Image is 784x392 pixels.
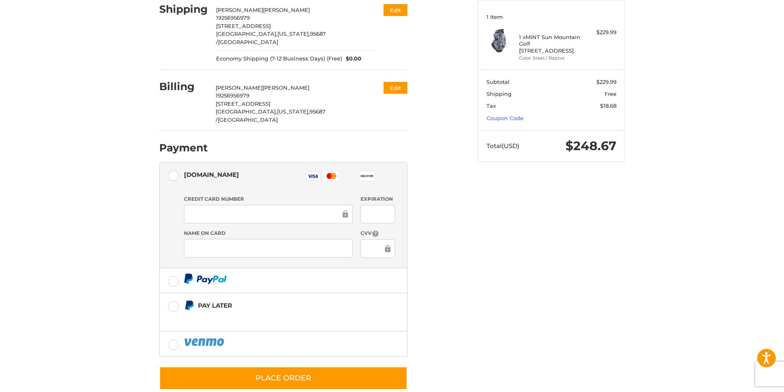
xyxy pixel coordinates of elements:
[216,14,250,21] span: 19256956979
[486,14,616,20] h3: 1 Item
[565,138,616,153] span: $248.67
[519,34,582,54] h4: 1 x MINT Sun Mountain Golf [STREET_ADDRESS]
[159,366,407,390] button: Place Order
[216,23,271,29] span: [STREET_ADDRESS]
[198,299,356,312] div: Pay Later
[159,141,208,154] h2: Payment
[486,102,496,109] span: Tax
[384,82,407,94] button: Edit
[596,79,616,85] span: $229.99
[263,7,310,13] span: [PERSON_NAME]
[342,55,362,63] span: $0.00
[184,314,356,321] iframe: PayPal Message 1
[277,108,309,115] span: [US_STATE],
[184,300,194,311] img: Pay Later icon
[216,30,326,45] span: 95687 /
[216,55,342,63] span: Economy Shipping (7-12 Business Days) (Free)
[361,195,395,203] label: Expiration
[159,80,207,93] h2: Billing
[184,337,226,347] img: PayPal icon
[605,90,616,97] span: Free
[218,116,278,123] span: [GEOGRAPHIC_DATA]
[486,142,519,150] span: Total (USD)
[277,30,310,37] span: [US_STATE],
[184,230,353,237] label: Name on Card
[600,102,616,109] span: $18.68
[519,55,582,62] li: Color Steel / Raptor
[263,84,309,91] span: [PERSON_NAME]
[486,115,523,121] a: Coupon Code
[216,108,326,123] span: 95687 /
[184,195,353,203] label: Credit Card Number
[184,274,227,284] img: PayPal icon
[486,90,512,97] span: Shipping
[216,30,277,37] span: [GEOGRAPHIC_DATA],
[218,39,278,45] span: [GEOGRAPHIC_DATA]
[384,4,407,16] button: Edit
[216,84,263,91] span: [PERSON_NAME]
[216,100,270,107] span: [STREET_ADDRESS]
[159,3,208,16] h2: Shipping
[361,230,395,237] label: CVV
[216,108,277,115] span: [GEOGRAPHIC_DATA],
[486,79,509,85] span: Subtotal
[216,92,249,99] span: 19256956979
[216,7,263,13] span: [PERSON_NAME]
[184,168,239,181] div: [DOMAIN_NAME]
[584,28,616,37] div: $229.99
